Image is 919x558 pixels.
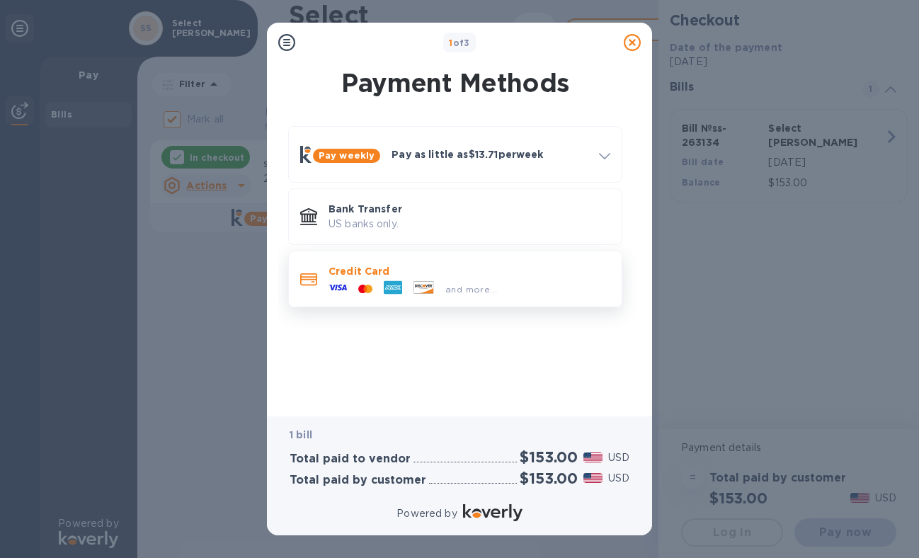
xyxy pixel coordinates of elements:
p: Pay as little as $13.71 per week [392,147,588,161]
img: USD [583,452,603,462]
p: Bank Transfer [329,202,610,216]
img: Logo [463,504,523,521]
b: Pay weekly [319,150,375,161]
b: 1 bill [290,429,312,440]
span: and more... [445,284,497,295]
p: Powered by [396,506,457,521]
p: Credit Card [329,264,610,278]
h3: Total paid to vendor [290,452,411,466]
h1: Payment Methods [285,68,625,98]
h3: Total paid by customer [290,474,426,487]
p: USD [608,471,629,486]
h2: $153.00 [520,448,578,466]
img: USD [583,473,603,483]
p: USD [608,450,629,465]
span: 1 [449,38,452,48]
b: of 3 [449,38,470,48]
p: US banks only. [329,217,610,232]
h2: $153.00 [520,469,578,487]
